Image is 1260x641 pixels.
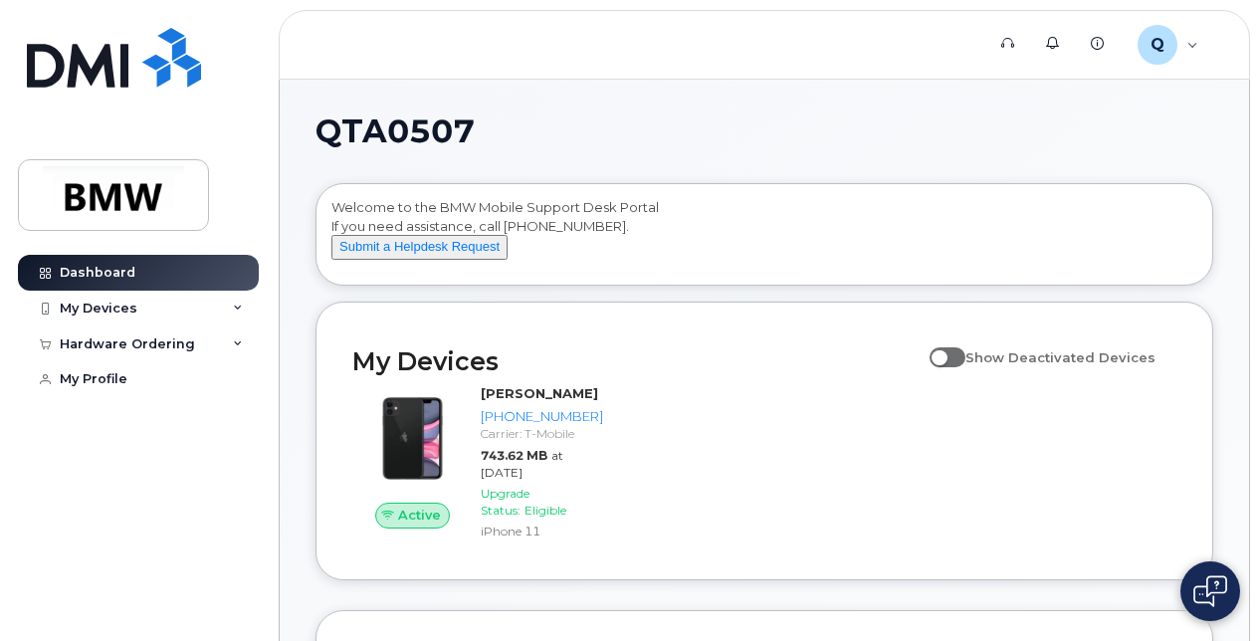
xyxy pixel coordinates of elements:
[930,338,945,354] input: Show Deactivated Devices
[481,385,598,401] strong: [PERSON_NAME]
[352,346,920,376] h2: My Devices
[398,506,441,525] span: Active
[368,394,457,483] img: iPhone_11.jpg
[525,503,566,518] span: Eligible
[481,486,529,518] span: Upgrade Status:
[352,384,611,543] a: Active[PERSON_NAME][PHONE_NUMBER]Carrier: T-Mobile743.62 MBat [DATE]Upgrade Status:EligibleiPhone 11
[481,425,603,442] div: Carrier: T-Mobile
[331,198,1197,278] div: Welcome to the BMW Mobile Support Desk Portal If you need assistance, call [PHONE_NUMBER].
[331,238,508,254] a: Submit a Helpdesk Request
[965,349,1155,365] span: Show Deactivated Devices
[481,407,603,426] div: [PHONE_NUMBER]
[481,448,563,480] span: at [DATE]
[315,116,475,146] span: QTA0507
[481,523,603,539] div: iPhone 11
[331,235,508,260] button: Submit a Helpdesk Request
[481,448,547,463] span: 743.62 MB
[1193,575,1227,607] img: Open chat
